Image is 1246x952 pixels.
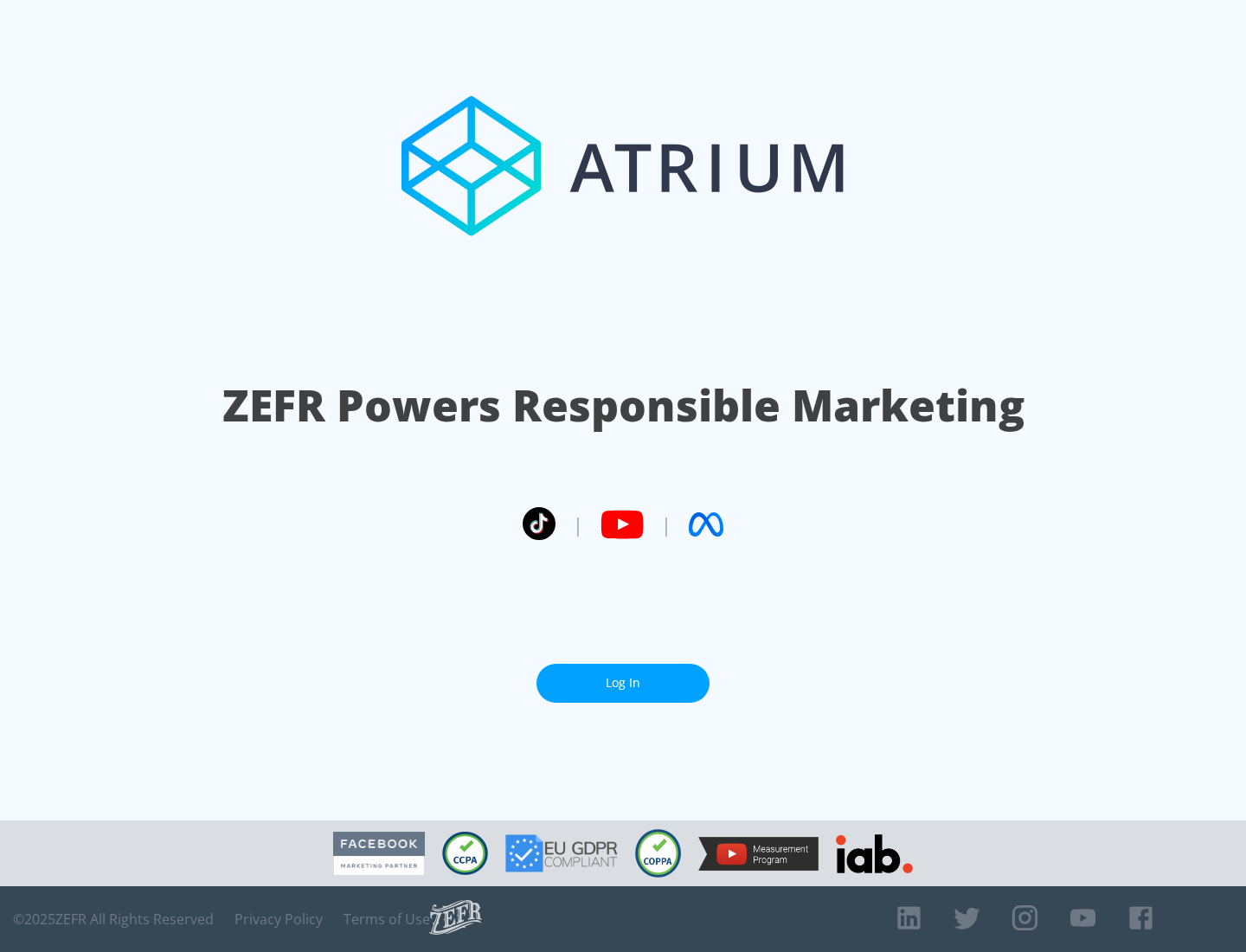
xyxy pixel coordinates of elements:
a: Log In [536,664,710,703]
img: IAB [836,834,913,873]
img: YouTube Measurement Program [698,837,819,871]
a: Terms of Use [344,910,430,928]
img: COPPA Compliant [635,829,681,878]
img: GDPR Compliant [505,834,618,872]
span: | [661,511,671,537]
span: © 2025 ZEFR All Rights Reserved [13,910,214,928]
a: Privacy Policy [234,910,323,928]
h1: ZEFR Powers Responsible Marketing [222,376,1024,435]
img: Facebook Marketing Partner [333,832,425,876]
span: | [573,511,583,537]
img: CCPA Compliant [442,832,488,875]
